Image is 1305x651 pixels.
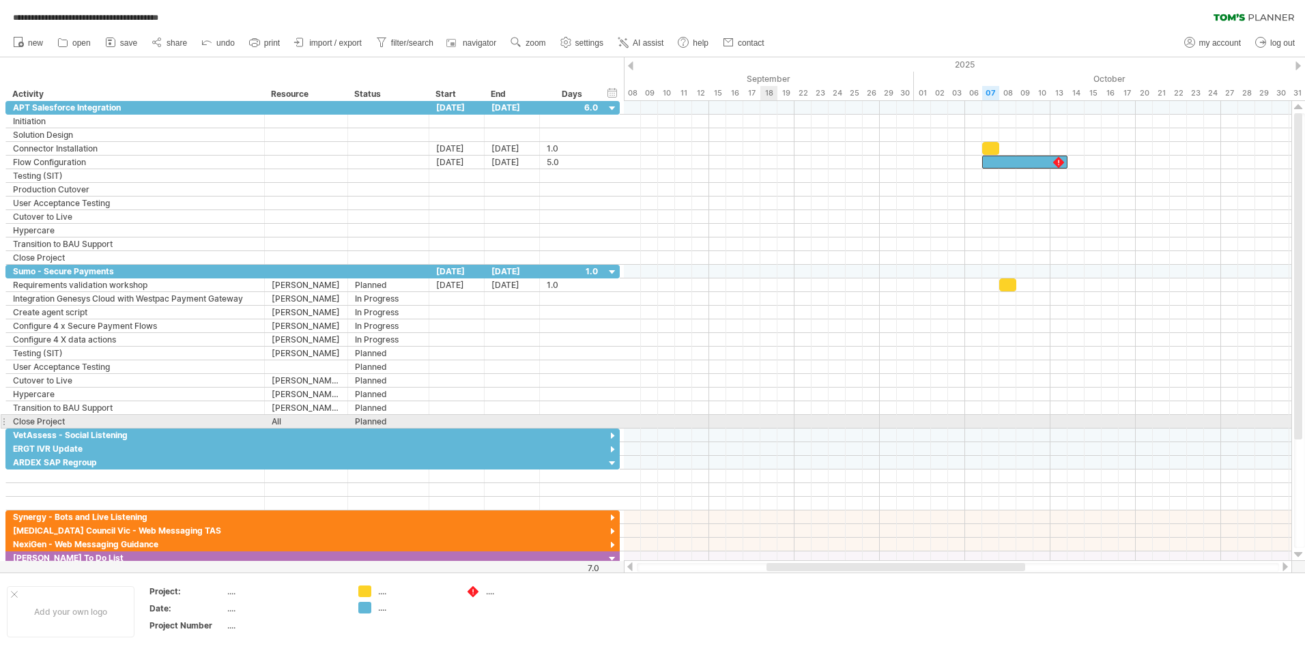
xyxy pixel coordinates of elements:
a: log out [1252,34,1299,52]
span: import / export [309,38,362,48]
div: Tuesday, 16 September 2025 [726,86,743,100]
div: In Progress [355,333,422,346]
div: Friday, 19 September 2025 [777,86,794,100]
div: Wednesday, 17 September 2025 [743,86,760,100]
div: Add your own logo [7,586,134,637]
div: .... [227,585,342,597]
div: Wednesday, 24 September 2025 [829,86,846,100]
div: Solution Design [13,128,257,141]
div: Synergy - Bots and Live Listening [13,510,257,523]
div: In Progress [355,319,422,332]
div: Planned [355,401,422,414]
a: help [674,34,713,52]
a: open [54,34,95,52]
a: print [246,34,284,52]
div: Cutover to Live [13,210,257,223]
div: .... [378,585,453,597]
div: Tuesday, 23 September 2025 [812,86,829,100]
a: new [10,34,47,52]
div: [PERSON_NAME]/[PERSON_NAME] [272,374,341,387]
div: Friday, 17 October 2025 [1119,86,1136,100]
a: my account [1181,34,1245,52]
span: print [264,38,280,48]
span: settings [575,38,603,48]
div: Project: [149,585,225,597]
div: Start [435,87,476,101]
div: Planned [355,278,422,291]
div: [DATE] [485,278,540,291]
div: .... [227,620,342,631]
span: my account [1199,38,1241,48]
div: User Acceptance Testing [13,197,257,209]
div: Transition to BAU Support [13,237,257,250]
div: Monday, 20 October 2025 [1136,86,1153,100]
div: Tuesday, 30 September 2025 [897,86,914,100]
div: Monday, 27 October 2025 [1221,86,1238,100]
div: Thursday, 11 September 2025 [675,86,692,100]
div: [PERSON_NAME]/[PERSON_NAME] [272,388,341,401]
div: [PERSON_NAME] [272,333,341,346]
div: Date: [149,603,225,614]
div: Status [354,87,421,101]
div: .... [227,603,342,614]
div: Wednesday, 10 September 2025 [658,86,675,100]
div: 1.0 [547,142,598,155]
div: Monday, 15 September 2025 [709,86,726,100]
span: help [693,38,708,48]
div: Planned [355,415,422,428]
div: [DATE] [429,156,485,169]
a: share [148,34,191,52]
div: Tuesday, 7 October 2025 [982,86,999,100]
div: [PERSON_NAME] [272,319,341,332]
div: Cutover to Live [13,374,257,387]
div: [DATE] [429,265,485,278]
span: open [72,38,91,48]
div: NexiGen - Web Messaging Guidance [13,538,257,551]
div: APT Salesforce Integration [13,101,257,114]
div: Testing (SIT) [13,347,257,360]
a: undo [198,34,239,52]
div: User Acceptance Testing [13,360,257,373]
div: Friday, 12 September 2025 [692,86,709,100]
div: Resource [271,87,340,101]
a: import / export [291,34,366,52]
div: [PERSON_NAME] [272,292,341,305]
div: Wednesday, 15 October 2025 [1085,86,1102,100]
div: Planned [355,360,422,373]
a: AI assist [614,34,668,52]
div: Activity [12,87,257,101]
div: [PERSON_NAME] [272,306,341,319]
span: navigator [463,38,496,48]
div: End [491,87,532,101]
div: Wednesday, 8 October 2025 [999,86,1016,100]
div: Monday, 6 October 2025 [965,86,982,100]
div: Integration Genesys Cloud with Westpac Payment Gateway [13,292,257,305]
div: Friday, 26 September 2025 [863,86,880,100]
div: Planned [355,374,422,387]
div: Thursday, 25 September 2025 [846,86,863,100]
span: AI assist [633,38,663,48]
div: [PERSON_NAME] [272,278,341,291]
div: [MEDICAL_DATA] Council Vic - Web Messaging TAS [13,524,257,537]
div: [DATE] [429,101,485,114]
div: VetAssess - Social Listening [13,429,257,442]
div: Planned [355,388,422,401]
div: In Progress [355,292,422,305]
div: 5.0 [547,156,598,169]
a: navigator [444,34,500,52]
span: log out [1270,38,1295,48]
div: Wednesday, 1 October 2025 [914,86,931,100]
div: Flow Configuration [13,156,257,169]
div: Monday, 29 September 2025 [880,86,897,100]
div: Hypercare [13,224,257,237]
a: settings [557,34,607,52]
div: Thursday, 2 October 2025 [931,86,948,100]
div: Tuesday, 14 October 2025 [1067,86,1085,100]
div: September 2025 [539,72,914,86]
a: zoom [507,34,549,52]
div: Wednesday, 22 October 2025 [1170,86,1187,100]
div: Thursday, 16 October 2025 [1102,86,1119,100]
span: new [28,38,43,48]
div: [DATE] [429,278,485,291]
div: Sumo - Secure Payments [13,265,257,278]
